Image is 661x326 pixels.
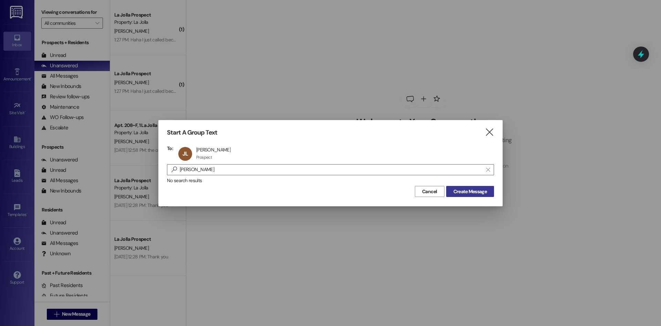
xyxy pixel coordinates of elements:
div: No search results [167,177,494,184]
input: Search for any contact or apartment [180,165,483,175]
span: Cancel [422,188,437,195]
h3: To: [167,145,173,151]
div: [PERSON_NAME] [196,147,231,153]
i:  [486,167,490,172]
span: JL [182,150,188,157]
span: Create Message [453,188,487,195]
h3: Start A Group Text [167,129,217,137]
button: Clear text [483,165,494,175]
button: Create Message [446,186,494,197]
button: Cancel [415,186,444,197]
i:  [485,129,494,136]
div: Prospect [196,155,212,160]
i:  [169,166,180,173]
